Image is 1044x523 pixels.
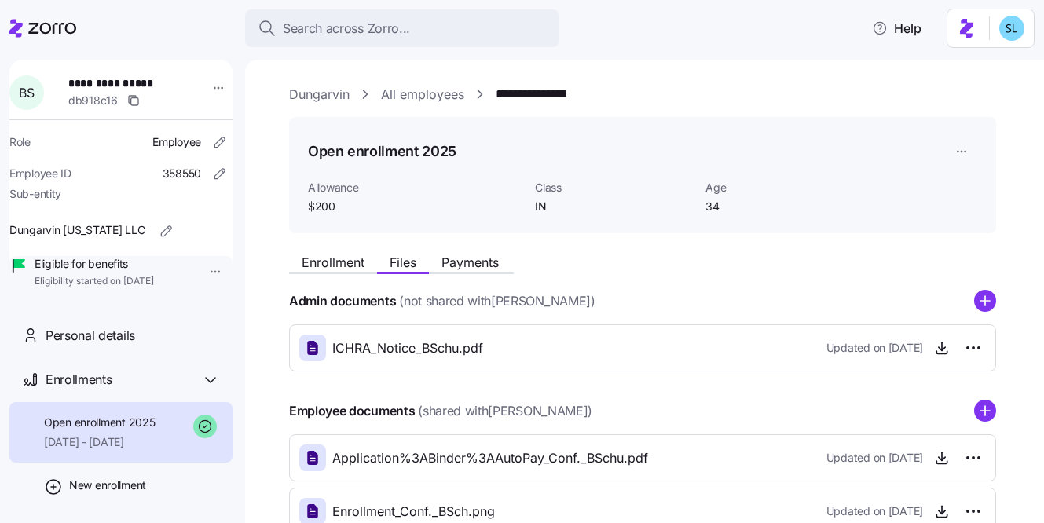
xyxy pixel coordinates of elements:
[441,256,499,269] span: Payments
[245,9,559,47] button: Search across Zorro...
[390,256,416,269] span: Files
[859,13,934,44] button: Help
[418,401,592,421] span: (shared with [PERSON_NAME] )
[9,222,145,238] span: Dungarvin [US_STATE] LLC
[163,166,201,181] span: 358550
[35,275,154,288] span: Eligibility started on [DATE]
[308,141,456,161] h1: Open enrollment 2025
[705,180,863,196] span: Age
[35,256,154,272] span: Eligible for benefits
[705,199,863,214] span: 34
[9,186,61,202] span: Sub-entity
[46,370,112,390] span: Enrollments
[19,86,34,99] span: B S
[332,502,495,521] span: Enrollment_Conf._BSch.png
[872,19,921,38] span: Help
[381,85,464,104] a: All employees
[974,290,996,312] svg: add icon
[308,199,522,214] span: $200
[44,434,155,450] span: [DATE] - [DATE]
[302,256,364,269] span: Enrollment
[152,134,201,150] span: Employee
[69,477,146,493] span: New enrollment
[308,180,522,196] span: Allowance
[283,19,410,38] span: Search across Zorro...
[332,338,483,358] span: ICHRA_Notice_BSchu.pdf
[9,134,31,150] span: Role
[535,180,693,196] span: Class
[68,93,118,108] span: db918c16
[289,402,415,420] h4: Employee documents
[399,291,595,311] span: (not shared with [PERSON_NAME] )
[826,503,923,519] span: Updated on [DATE]
[535,199,693,214] span: IN
[9,166,71,181] span: Employee ID
[289,292,396,310] h4: Admin documents
[999,16,1024,41] img: 7c620d928e46699fcfb78cede4daf1d1
[332,448,648,468] span: Application%3ABinder%3AAutoPay_Conf._BSchu.pdf
[46,326,135,346] span: Personal details
[974,400,996,422] svg: add icon
[826,450,923,466] span: Updated on [DATE]
[289,85,350,104] a: Dungarvin
[826,340,923,356] span: Updated on [DATE]
[44,415,155,430] span: Open enrollment 2025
